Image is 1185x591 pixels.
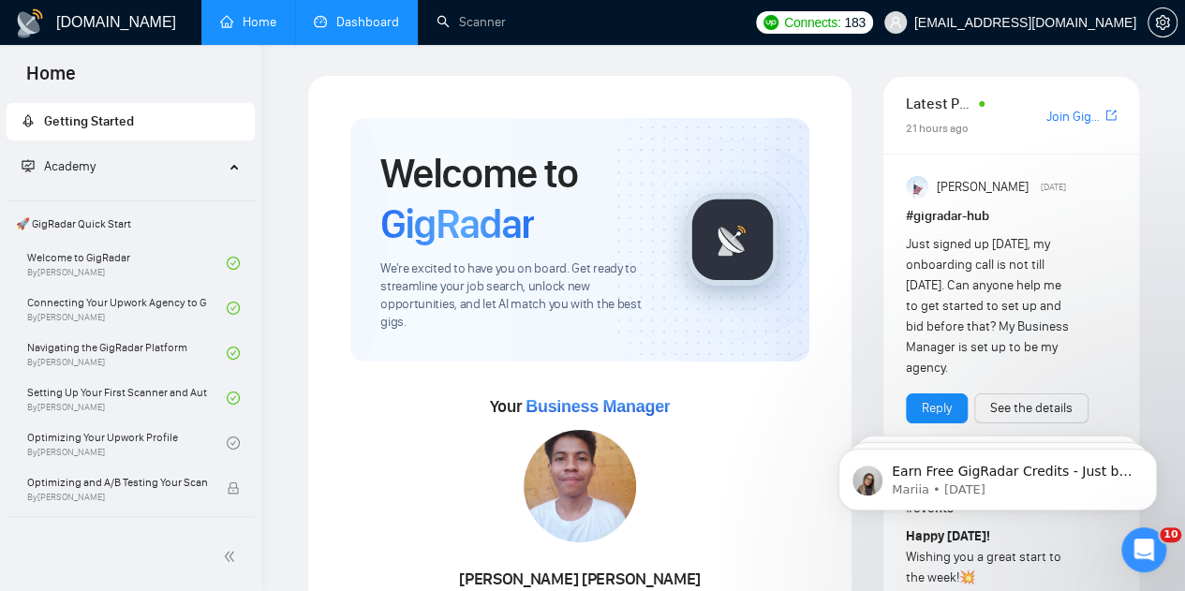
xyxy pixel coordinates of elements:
span: By [PERSON_NAME] [27,492,207,503]
span: double-left [223,547,242,566]
span: check-circle [227,257,240,270]
a: Navigating the GigRadar PlatformBy[PERSON_NAME] [27,332,227,374]
span: [DATE] [1040,179,1065,196]
span: Academy [22,158,96,174]
a: Setting Up Your First Scanner and Auto-BidderBy[PERSON_NAME] [27,377,227,419]
span: Optimizing and A/B Testing Your Scanner for Better Results [27,473,207,492]
a: Reply [922,398,952,419]
span: 🚀 GigRadar Quick Start [8,205,253,243]
span: 183 [844,12,865,33]
iframe: Intercom live chat [1121,527,1166,572]
a: See the details [990,398,1073,419]
button: setting [1148,7,1178,37]
img: gigradar-logo.png [686,193,779,287]
iframe: Intercom notifications message [810,409,1185,540]
a: Welcome to GigRadarBy[PERSON_NAME] [27,243,227,284]
span: export [1105,108,1117,123]
button: See the details [974,393,1089,423]
span: check-circle [227,302,240,315]
span: Your [490,396,671,417]
span: user [889,16,902,29]
span: check-circle [227,436,240,450]
h1: # gigradar-hub [906,206,1117,227]
a: Optimizing Your Upwork ProfileBy[PERSON_NAME] [27,422,227,464]
span: check-circle [227,392,240,405]
button: Reply [906,393,968,423]
span: Academy [44,158,96,174]
span: 21 hours ago [906,122,969,135]
li: Getting Started [7,103,255,140]
img: logo [15,8,45,38]
span: 👑 Agency Success with GigRadar [8,521,253,558]
span: Latest Posts from the GigRadar Community [906,92,973,115]
span: Business Manager [526,397,670,416]
span: Home [11,60,91,99]
span: Connects: [784,12,840,33]
a: homeHome [220,14,276,30]
a: searchScanner [437,14,506,30]
span: 10 [1160,527,1181,542]
a: Connecting Your Upwork Agency to GigRadarBy[PERSON_NAME] [27,288,227,329]
a: setting [1148,15,1178,30]
span: check-circle [227,347,240,360]
span: setting [1148,15,1177,30]
span: lock [227,481,240,495]
span: GigRadar [380,199,534,249]
h1: Welcome to [380,148,656,249]
span: [PERSON_NAME] [937,177,1029,198]
span: We're excited to have you on board. Get ready to streamline your job search, unlock new opportuni... [380,260,656,332]
span: 💥 [959,569,975,585]
span: fund-projection-screen [22,159,35,172]
a: dashboardDashboard [314,14,399,30]
img: Anisuzzaman Khan [906,176,928,199]
img: 1701268900228-WhatsApp%20Image%202023-10-26%20at%2020.25.47.jpeg [524,430,636,542]
a: export [1105,107,1117,125]
img: upwork-logo.png [763,15,778,30]
span: Getting Started [44,113,134,129]
span: rocket [22,114,35,127]
div: Just signed up [DATE], my onboarding call is not till [DATE]. Can anyone help me to get started t... [906,234,1074,378]
a: Join GigRadar Slack Community [1046,107,1102,127]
